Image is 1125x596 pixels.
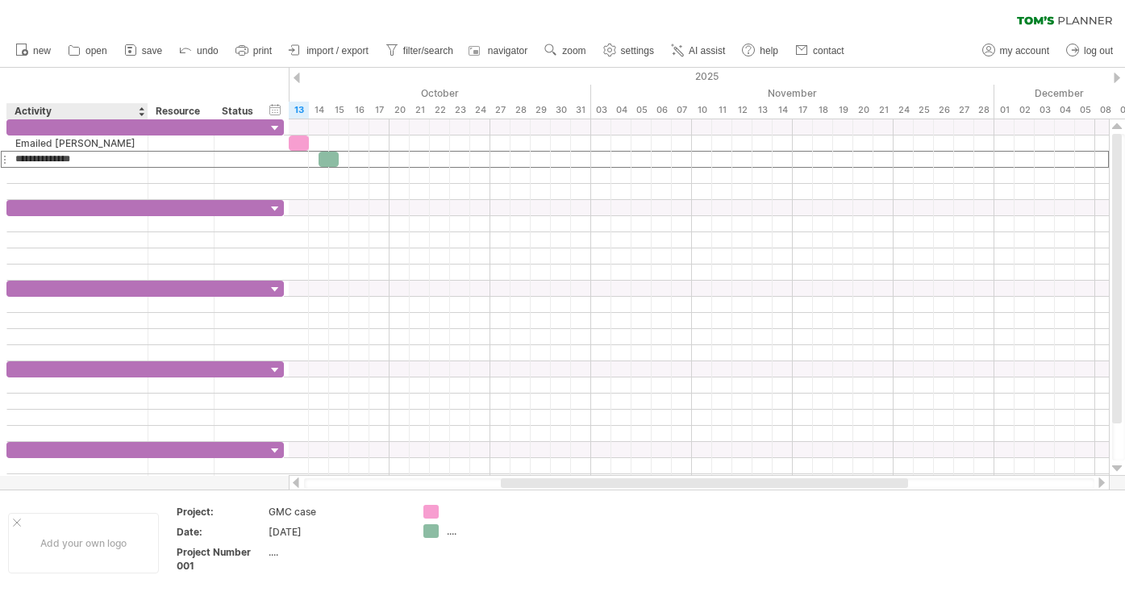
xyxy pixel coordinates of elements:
span: my account [1000,45,1049,56]
a: my account [978,40,1054,61]
div: Thursday, 23 October 2025 [450,102,470,119]
div: Wednesday, 15 October 2025 [329,102,349,119]
div: Wednesday, 12 November 2025 [732,102,752,119]
div: Thursday, 27 November 2025 [954,102,974,119]
div: Monday, 1 December 2025 [994,102,1015,119]
div: Emailed [PERSON_NAME] [15,135,140,151]
span: open [85,45,107,56]
a: log out [1062,40,1118,61]
div: Add your own logo [8,513,159,573]
div: [DATE] [269,525,404,539]
div: Tuesday, 14 October 2025 [309,102,329,119]
div: Tuesday, 18 November 2025 [813,102,833,119]
div: Wednesday, 3 December 2025 [1035,102,1055,119]
div: Thursday, 4 December 2025 [1055,102,1075,119]
div: Thursday, 13 November 2025 [752,102,773,119]
a: navigator [466,40,532,61]
div: Wednesday, 26 November 2025 [934,102,954,119]
span: help [760,45,778,56]
div: .... [447,524,535,538]
div: Wednesday, 22 October 2025 [430,102,450,119]
a: settings [599,40,659,61]
span: filter/search [403,45,453,56]
span: navigator [488,45,527,56]
div: Thursday, 6 November 2025 [652,102,672,119]
span: undo [197,45,219,56]
a: contact [791,40,849,61]
div: Activity [15,103,139,119]
div: Friday, 31 October 2025 [571,102,591,119]
a: filter/search [381,40,458,61]
div: Friday, 24 October 2025 [470,102,490,119]
a: AI assist [667,40,730,61]
div: Tuesday, 2 December 2025 [1015,102,1035,119]
div: Tuesday, 28 October 2025 [510,102,531,119]
div: Thursday, 16 October 2025 [349,102,369,119]
span: save [142,45,162,56]
div: Date: [177,525,265,539]
div: Monday, 13 October 2025 [289,102,309,119]
a: help [738,40,783,61]
div: Monday, 20 October 2025 [390,102,410,119]
a: new [11,40,56,61]
a: undo [175,40,223,61]
div: Monday, 27 October 2025 [490,102,510,119]
div: Monday, 17 November 2025 [793,102,813,119]
div: Tuesday, 25 November 2025 [914,102,934,119]
div: .... [269,545,404,559]
div: Monday, 24 November 2025 [894,102,914,119]
div: Thursday, 30 October 2025 [551,102,571,119]
div: Wednesday, 29 October 2025 [531,102,551,119]
div: Monday, 3 November 2025 [591,102,611,119]
span: zoom [562,45,585,56]
a: import / export [285,40,373,61]
div: Wednesday, 19 November 2025 [833,102,853,119]
span: log out [1084,45,1113,56]
div: GMC case [269,505,404,519]
div: Friday, 14 November 2025 [773,102,793,119]
a: open [64,40,112,61]
div: Tuesday, 11 November 2025 [712,102,732,119]
a: zoom [540,40,590,61]
div: Friday, 7 November 2025 [672,102,692,119]
span: new [33,45,51,56]
div: Tuesday, 4 November 2025 [611,102,631,119]
div: Wednesday, 5 November 2025 [631,102,652,119]
div: Friday, 5 December 2025 [1075,102,1095,119]
a: save [120,40,167,61]
span: print [253,45,272,56]
div: Project Number 001 [177,545,265,573]
div: Thursday, 20 November 2025 [853,102,873,119]
span: contact [813,45,844,56]
div: October 2025 [127,85,591,102]
span: settings [621,45,654,56]
div: Resource [156,103,205,119]
div: November 2025 [591,85,994,102]
div: Friday, 21 November 2025 [873,102,894,119]
div: Tuesday, 21 October 2025 [410,102,430,119]
div: Status [222,103,257,119]
div: Project: [177,505,265,519]
span: AI assist [689,45,725,56]
span: import / export [306,45,369,56]
div: Friday, 17 October 2025 [369,102,390,119]
div: Monday, 8 December 2025 [1095,102,1115,119]
div: Monday, 10 November 2025 [692,102,712,119]
a: print [231,40,277,61]
div: Friday, 28 November 2025 [974,102,994,119]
